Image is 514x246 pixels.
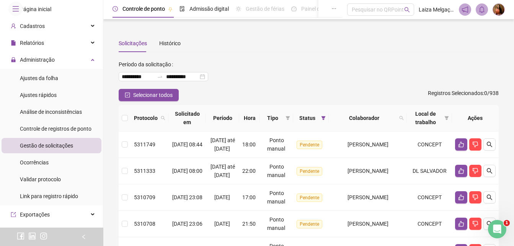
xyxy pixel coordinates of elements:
[291,6,297,11] span: dashboard
[20,6,51,12] span: Página inicial
[242,194,256,200] span: 17:00
[20,176,61,182] span: Validar protocolo
[28,232,36,240] span: linkedin
[179,6,185,11] span: file-done
[100,195,115,200] span: Ajuda
[67,195,86,200] span: Tickets
[486,141,493,148] span: search
[7,195,24,200] span: Início
[20,193,78,199] span: Link para registro rápido
[168,7,173,11] span: pushpin
[348,194,388,200] span: [PERSON_NAME]
[20,57,55,63] span: Administração
[331,6,336,11] span: ellipsis
[81,234,86,239] span: left
[34,129,78,137] div: [PERSON_NAME]
[472,194,478,200] span: dislike
[458,168,464,174] span: like
[157,74,163,80] span: to
[92,175,122,206] button: Ajuda
[267,164,285,178] span: Ponto manual
[119,58,176,71] label: Período da solicitação
[134,194,155,200] span: 5310709
[20,143,73,149] span: Gestão de solicitações
[8,103,145,143] div: Mensagem recenteProfile image for GabrielO ticket será encerrado por inatividade. Caso ainda tenh...
[320,112,327,124] span: filter
[11,23,16,29] span: user-add
[284,112,292,124] span: filter
[16,154,128,162] div: Envie uma mensagem
[206,105,239,131] th: Período
[407,211,452,237] td: CONCEPT
[493,4,504,15] img: 85600
[133,91,173,99] span: Selecionar todos
[82,12,97,28] img: Profile image for Financeiro
[504,220,510,226] span: 1
[263,114,282,122] span: Tipo
[8,147,145,184] div: Envie uma mensagemNormalmente respondemos em alguns minutos
[407,184,452,211] td: CONCEPT
[20,92,57,98] span: Ajustes rápidos
[458,194,464,200] span: like
[32,195,62,200] span: Mensagens
[242,141,256,148] span: 18:00
[398,112,405,124] span: search
[31,175,61,206] button: Mensagens
[134,221,155,227] span: 5310708
[407,131,452,158] td: CONCEPT
[267,137,285,152] span: Ponto manual
[214,221,230,227] span: [DATE]
[297,194,322,202] span: Pendente
[332,114,396,122] span: Colaborador
[478,6,485,13] span: bell
[321,116,326,120] span: filter
[161,116,165,120] span: search
[15,15,28,27] img: logo
[134,168,155,174] span: 5311333
[210,137,235,152] span: [DATE] até [DATE]
[119,89,179,101] button: Selecionar todos
[11,212,16,217] span: export
[134,141,155,148] span: 5311749
[20,126,91,132] span: Controle de registros de ponto
[20,159,49,166] span: Ocorrências
[407,158,452,184] td: DL SALVADOR
[486,221,493,227] span: search
[122,175,153,206] button: Tarefas
[267,216,285,231] span: Ponto manual
[16,110,137,118] div: Mensagem recente
[11,57,16,62] span: lock
[486,168,493,174] span: search
[462,6,468,13] span: notification
[458,221,464,227] span: like
[348,221,388,227] span: [PERSON_NAME]
[20,212,50,218] span: Exportações
[11,40,16,46] span: file
[17,232,24,240] span: facebook
[128,195,147,200] span: Tarefas
[12,5,19,12] span: menu
[486,194,493,200] span: search
[159,39,181,48] div: Histórico
[239,105,260,131] th: Hora
[404,7,410,13] span: search
[119,39,147,48] div: Solicitações
[214,194,230,200] span: [DATE]
[297,141,322,149] span: Pendente
[443,108,450,128] span: filter
[488,220,506,238] iframe: Intercom live chat
[189,6,229,12] span: Admissão digital
[20,75,58,81] span: Ajustes da folha
[297,220,322,228] span: Pendente
[172,168,202,174] span: [DATE] 08:00
[458,141,464,148] span: like
[15,67,138,93] p: Como podemos ajudar?
[122,6,165,12] span: Controle de ponto
[80,129,103,137] div: • Há 16h
[134,114,158,122] span: Protocolo
[286,116,290,120] span: filter
[16,162,128,178] div: Normalmente respondemos em alguns minutos
[20,23,45,29] span: Cadastros
[132,12,145,26] div: Fechar
[267,190,285,205] span: Ponto manual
